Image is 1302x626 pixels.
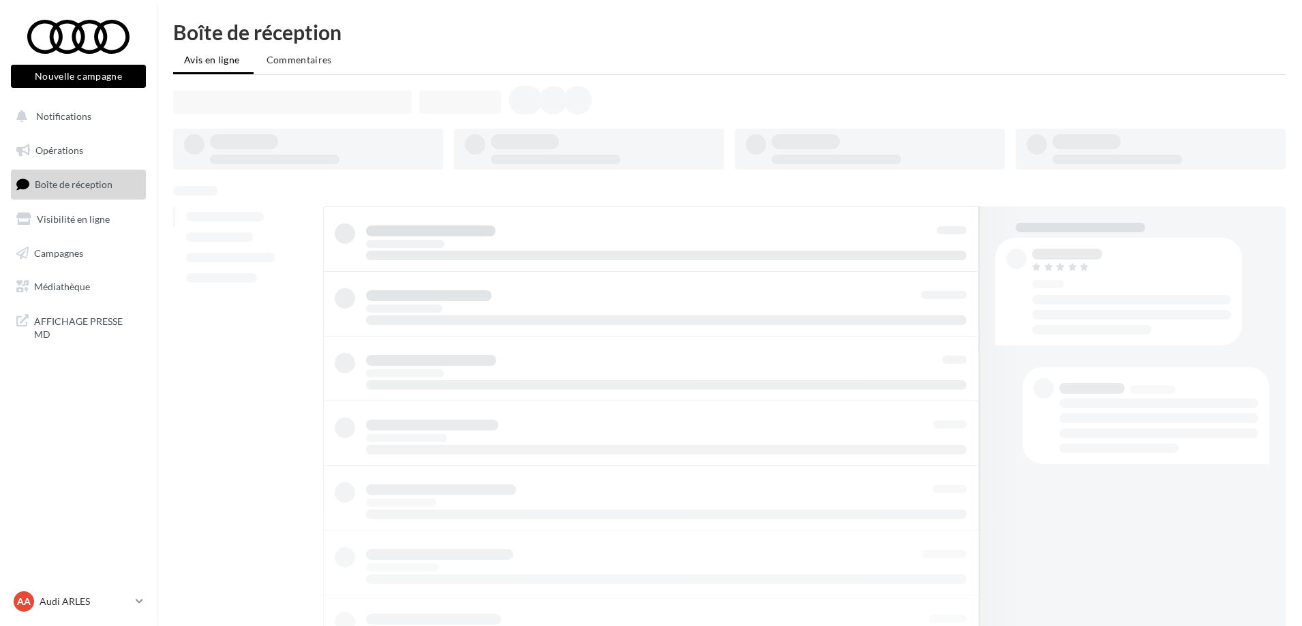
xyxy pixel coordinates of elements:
[8,136,149,165] a: Opérations
[36,110,91,122] span: Notifications
[8,102,143,131] button: Notifications
[37,213,110,225] span: Visibilité en ligne
[8,205,149,234] a: Visibilité en ligne
[17,595,31,608] span: AA
[8,170,149,199] a: Boîte de réception
[8,272,149,301] a: Médiathèque
[34,247,83,258] span: Campagnes
[173,22,1286,42] div: Boîte de réception
[11,589,146,614] a: AA Audi ARLES
[11,65,146,88] button: Nouvelle campagne
[40,595,130,608] p: Audi ARLES
[8,307,149,347] a: AFFICHAGE PRESSE MD
[8,239,149,268] a: Campagnes
[267,54,332,65] span: Commentaires
[35,144,83,156] span: Opérations
[35,178,112,190] span: Boîte de réception
[34,281,90,292] span: Médiathèque
[34,312,140,341] span: AFFICHAGE PRESSE MD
